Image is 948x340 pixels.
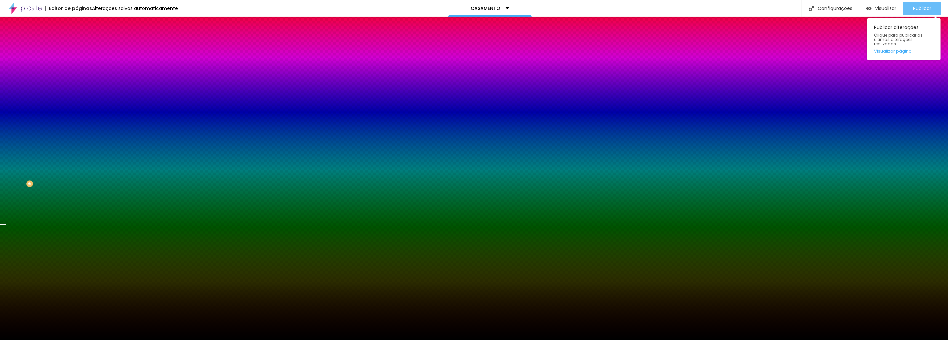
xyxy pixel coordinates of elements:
font: Visualizar [875,5,896,12]
a: Visualizar página [874,49,934,53]
font: Clique para publicar as últimas alterações realizadas [874,32,923,47]
font: Alterações salvas automaticamente [92,5,178,12]
button: Visualizar [859,2,903,15]
font: Publicar alterações [874,24,919,31]
font: CASAMENTO [471,5,501,12]
button: Publicar [903,2,941,15]
img: Ícone [809,6,814,11]
font: Visualizar página [874,48,912,54]
font: Configurações [818,5,852,12]
img: view-1.svg [866,6,872,11]
font: Editor de páginas [49,5,92,12]
font: Publicar [913,5,931,12]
